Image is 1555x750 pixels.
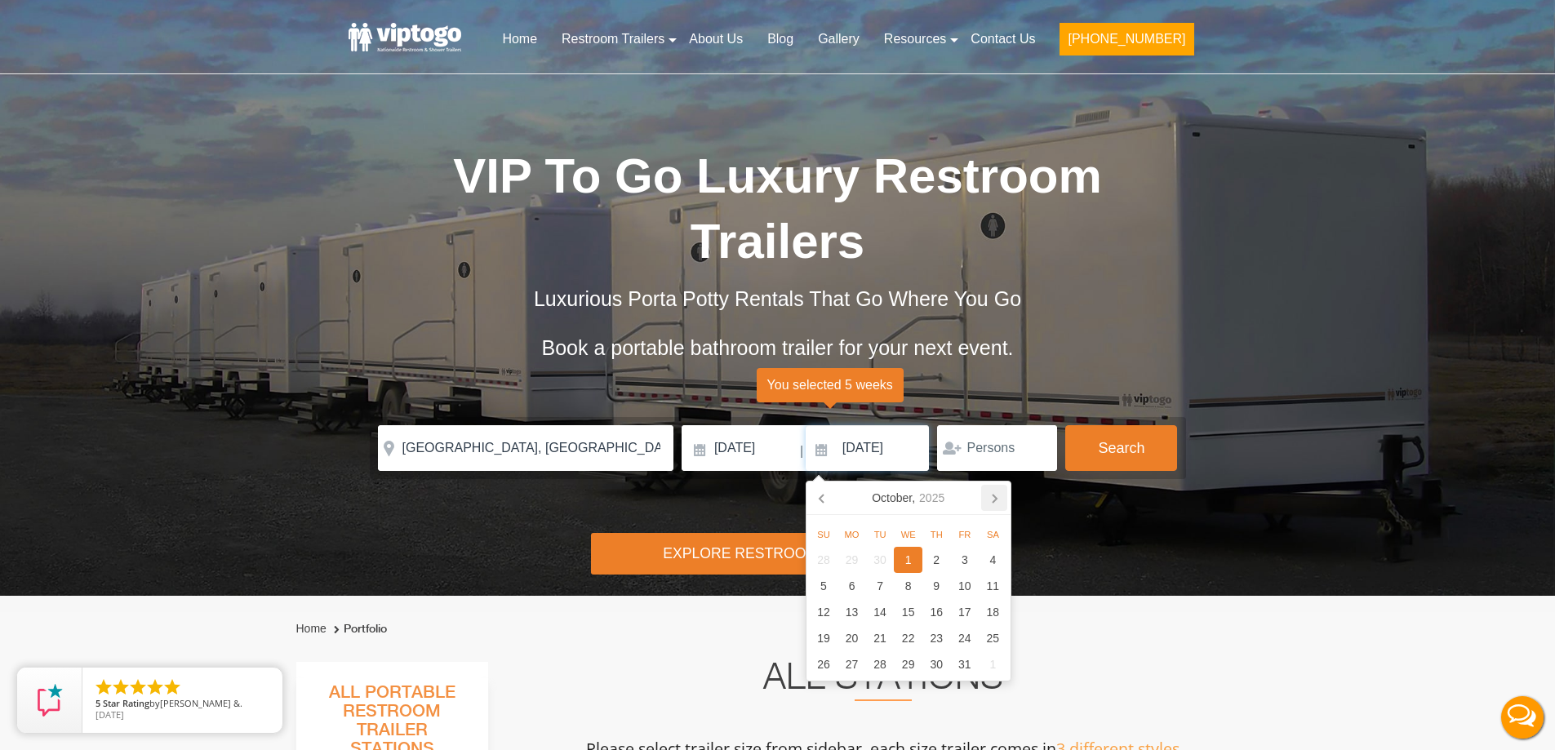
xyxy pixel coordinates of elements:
div: 27 [837,651,866,677]
div: 21 [866,625,895,651]
span: 5 [96,697,100,709]
a: Contact Us [958,21,1047,57]
div: 14 [866,599,895,625]
div: 17 [951,599,980,625]
div: 10 [951,573,980,599]
div: 1 [894,547,922,573]
div: Th [922,525,951,544]
span: [PERSON_NAME] &. [160,697,242,709]
div: 24 [951,625,980,651]
div: 8 [894,573,922,599]
div: Tu [866,525,895,544]
div: Mo [837,525,866,544]
div: 12 [810,599,838,625]
span: Star Rating [103,697,149,709]
a: Resources [872,21,958,57]
div: 26 [810,651,838,677]
div: Sa [979,525,1007,544]
div: 28 [810,547,838,573]
div: 29 [837,547,866,573]
a: Gallery [806,21,872,57]
div: 11 [979,573,1007,599]
input: Persons [937,425,1057,471]
div: 5 [810,573,838,599]
div: 23 [922,625,951,651]
span: Book a portable bathroom trailer for your next event. [541,336,1013,359]
a: Home [296,622,327,635]
div: 13 [837,599,866,625]
div: 30 [866,547,895,573]
div: 9 [922,573,951,599]
input: Where do you need your restroom? [378,425,673,471]
div: 3 [951,547,980,573]
input: Delivery [682,425,798,471]
div: Fr [951,525,980,544]
div: 22 [894,625,922,651]
span: [DATE] [96,708,124,721]
img: Review Rating [33,684,66,717]
div: 31 [951,651,980,677]
button: [PHONE_NUMBER] [1060,23,1193,55]
div: 29 [894,651,922,677]
li:  [94,677,113,697]
button: Live Chat [1490,685,1555,750]
div: Su [810,525,838,544]
div: 28 [866,651,895,677]
div: 6 [837,573,866,599]
span: | [800,425,803,477]
div: October, [865,485,951,511]
div: 16 [922,599,951,625]
div: 1 [979,651,1007,677]
div: 20 [837,625,866,651]
a: Restroom Trailers [549,21,677,57]
div: 2 [922,547,951,573]
span: Luxurious Porta Potty Rentals That Go Where You Go [534,287,1021,310]
div: 30 [922,651,951,677]
div: 15 [894,599,922,625]
button: Search [1065,425,1177,471]
span: VIP To Go Luxury Restroom Trailers [453,149,1102,268]
div: 4 [979,547,1007,573]
li: Portfolio [330,619,387,639]
span: You selected 5 weeks [757,368,904,402]
a: [PHONE_NUMBER] [1047,21,1206,65]
div: 18 [979,599,1007,625]
li:  [145,677,165,697]
div: 19 [810,625,838,651]
input: Pickup [806,425,930,471]
div: Explore Restroom Trailers [591,533,964,575]
a: Blog [755,21,806,57]
div: 25 [979,625,1007,651]
h2: All Stations [510,662,1256,701]
span: by [96,699,269,710]
div: 7 [866,573,895,599]
li:  [128,677,148,697]
a: Home [490,21,549,57]
div: We [894,525,922,544]
li:  [111,677,131,697]
li:  [162,677,182,697]
i: 2025 [919,488,944,508]
a: About Us [677,21,755,57]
